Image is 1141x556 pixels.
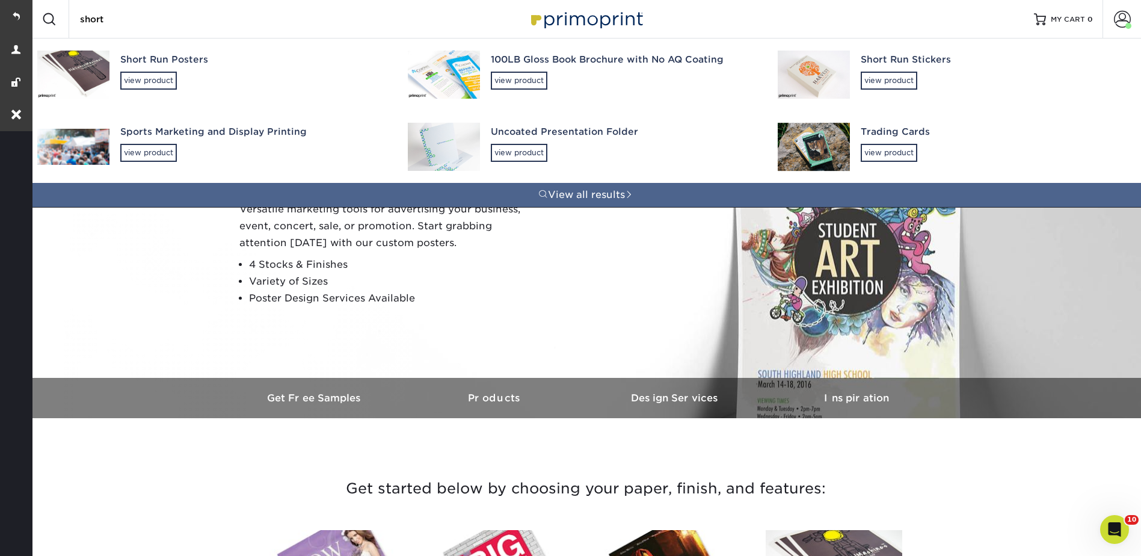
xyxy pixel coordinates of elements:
div: Trading Cards [861,125,1127,139]
span: 10 [1125,515,1139,525]
img: Sports Marketing and Display Printing [37,129,109,165]
h3: Inspiration [766,392,947,404]
a: Sports Marketing and Display Printingview product [30,111,401,183]
a: Products [405,378,586,418]
input: SEARCH PRODUCTS..... [79,12,196,26]
span: 0 [1087,15,1093,23]
div: view product [120,144,177,162]
div: view product [861,144,917,162]
img: 100LB Gloss Book Brochure with No AQ Coating [408,51,480,99]
img: Short Run Posters [37,51,109,99]
span: MY CART [1051,14,1085,25]
img: Primoprint [526,6,646,32]
a: Inspiration [766,378,947,418]
div: 100LB Gloss Book Brochure with No AQ Coating [491,53,757,67]
div: view product [120,72,177,90]
iframe: Intercom live chat [1100,515,1129,544]
a: Design Services [586,378,766,418]
div: Sports Marketing and Display Printing [120,125,386,139]
img: Uncoated Presentation Folder [408,123,480,171]
a: Short Run Stickersview product [770,39,1141,111]
h3: Design Services [586,392,766,404]
div: Short Run Posters [120,53,386,67]
h3: Get started below by choosing your paper, finish, and features: [234,462,938,516]
a: 100LB Gloss Book Brochure with No AQ Coatingview product [401,39,771,111]
a: Short Run Postersview product [30,39,401,111]
a: Get Free Samples [225,378,405,418]
h3: Products [405,392,586,404]
div: view product [491,72,547,90]
p: Versatile marketing tools for advertising your business, event, concert, sale, or promotion. Star... [239,201,540,252]
li: Variety of Sizes [249,273,540,290]
li: 4 Stocks & Finishes [249,256,540,273]
div: Uncoated Presentation Folder [491,125,757,139]
a: Trading Cardsview product [770,111,1141,183]
div: Short Run Stickers [861,53,1127,67]
h3: Get Free Samples [225,392,405,404]
div: view product [491,144,547,162]
a: Uncoated Presentation Folderview product [401,111,771,183]
li: Poster Design Services Available [249,290,540,307]
img: Short Run Stickers [778,51,850,99]
a: View all results [30,183,1141,207]
div: view product [861,72,917,90]
img: Trading Cards [778,123,850,171]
